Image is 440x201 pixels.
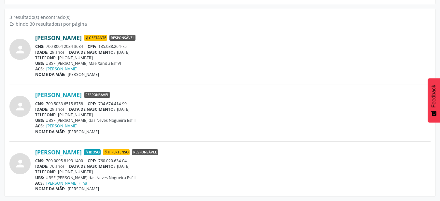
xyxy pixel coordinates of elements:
span: NOME DA MÃE: [35,72,65,77]
span: CNS: [35,44,45,49]
div: [PHONE_NUMBER] [35,55,431,61]
span: [DATE] [117,107,130,112]
span: DATA DE NASCIMENTO: [69,107,115,112]
div: 700 5033 6515 8758 [35,101,431,107]
div: Exibindo 30 resultado(s) por página [9,21,431,27]
i: person [14,101,26,112]
span: ACS: [35,180,44,186]
span: Feedback [431,85,437,108]
span: UBS: [35,175,44,180]
span: ACS: [35,66,44,72]
span: Hipertenso [103,149,130,155]
i: person [14,44,26,55]
span: IDADE: [35,164,49,169]
span: Idoso [84,149,101,155]
span: DATA DE NASCIMENTO: [69,50,115,55]
span: CNS: [35,101,45,107]
span: DATA DE NASCIMENTO: [69,164,115,169]
span: Responsável [132,149,158,155]
button: Feedback - Mostrar pesquisa [428,78,440,122]
a: [PERSON_NAME] [46,66,78,72]
div: UBSF [PERSON_NAME] das Neves Nogueira Esf II [35,175,431,180]
span: IDADE: [35,107,49,112]
span: [PERSON_NAME] [68,186,99,192]
span: Responsável [109,35,135,41]
span: CPF: [88,101,96,107]
a: [PERSON_NAME] [35,149,82,156]
a: [PERSON_NAME] [46,123,78,129]
span: TELEFONE: [35,112,57,118]
span: CPF: [88,158,96,164]
div: 76 anos [35,164,431,169]
span: UBS: [35,61,44,66]
div: 700 8004 2034 3684 [35,44,431,49]
span: Gestante [84,35,107,41]
div: 29 anos [35,50,431,55]
span: ACS: [35,123,44,129]
div: UBSF [PERSON_NAME] das Neves Nogueira Esf II [35,118,431,123]
span: IDADE: [35,50,49,55]
span: TELEFONE: [35,55,57,61]
a: [PERSON_NAME] [35,34,82,41]
span: 704.674.414-99 [98,101,127,107]
span: 135.038.264-75 [98,44,127,49]
div: [PHONE_NUMBER] [35,169,431,175]
i: person [14,158,26,169]
span: [DATE] [117,164,130,169]
span: CPF: [88,44,96,49]
a: [PERSON_NAME] Filha [46,180,87,186]
div: 700 0095 8193 1400 [35,158,431,164]
a: [PERSON_NAME] [35,91,82,98]
span: UBS: [35,118,44,123]
span: Responsável [84,92,110,98]
span: [DATE] [117,50,130,55]
span: [PERSON_NAME] [68,129,99,135]
div: 29 anos [35,107,431,112]
span: NOME DA MÃE: [35,186,65,192]
div: UBSF [PERSON_NAME] Mae Xandu Esf VI [35,61,431,66]
span: TELEFONE: [35,169,57,175]
span: CNS: [35,158,45,164]
span: NOME DA MÃE: [35,129,65,135]
div: [PHONE_NUMBER] [35,112,431,118]
span: [PERSON_NAME] [68,72,99,77]
div: 3 resultado(s) encontrado(s) [9,14,431,21]
span: 760.020.634-04 [98,158,127,164]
